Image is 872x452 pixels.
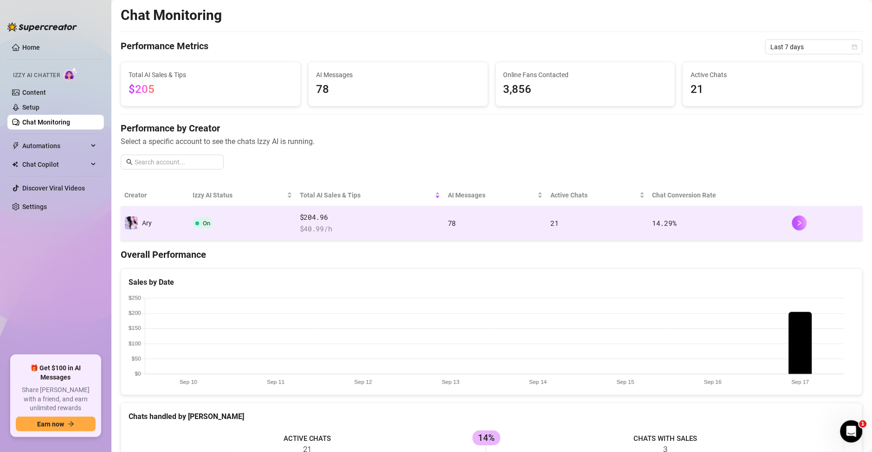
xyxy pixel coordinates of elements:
[16,417,96,432] button: Earn nowarrow-right
[504,70,668,80] span: Online Fans Contacted
[504,81,668,98] span: 3,856
[129,276,855,288] div: Sales by Date
[792,216,807,230] button: right
[22,89,46,96] a: Content
[300,190,433,200] span: Total AI Sales & Tips
[129,411,855,422] div: Chats handled by [PERSON_NAME]
[444,184,547,206] th: AI Messages
[296,184,444,206] th: Total AI Sales & Tips
[12,161,18,168] img: Chat Copilot
[135,157,218,167] input: Search account...
[125,216,138,229] img: Ary
[121,39,208,54] h4: Performance Metrics
[22,44,40,51] a: Home
[22,157,88,172] span: Chat Copilot
[22,118,70,126] a: Chat Monitoring
[22,138,88,153] span: Automations
[121,136,863,147] span: Select a specific account to see the chats Izzy AI is running.
[68,421,74,427] span: arrow-right
[189,184,296,206] th: Izzy AI Status
[796,220,803,226] span: right
[691,70,855,80] span: Active Chats
[652,218,677,228] span: 14.29 %
[22,184,85,192] a: Discover Viral Videos
[691,81,855,98] span: 21
[13,71,60,80] span: Izzy AI Chatter
[22,104,39,111] a: Setup
[550,190,637,200] span: Active Chats
[840,420,863,443] iframe: Intercom live chat
[547,184,648,206] th: Active Chats
[121,184,189,206] th: Creator
[16,386,96,413] span: Share [PERSON_NAME] with a friend, and earn unlimited rewards
[16,364,96,382] span: 🎁 Get $100 in AI Messages
[121,248,863,261] h4: Overall Performance
[126,159,133,165] span: search
[203,220,210,227] span: On
[121,7,222,24] h2: Chat Monitoring
[448,218,456,228] span: 78
[550,218,558,228] span: 21
[649,184,789,206] th: Chat Conversion Rate
[193,190,285,200] span: Izzy AI Status
[7,22,77,32] img: logo-BBDzfeDw.svg
[300,223,440,235] span: $ 40.99 /h
[129,83,155,96] span: $205
[300,212,440,223] span: $204.96
[859,420,867,428] span: 1
[771,40,857,54] span: Last 7 days
[121,122,863,135] h4: Performance by Creator
[129,70,293,80] span: Total AI Sales & Tips
[64,67,78,81] img: AI Chatter
[852,44,858,50] span: calendar
[142,219,152,227] span: Ary
[22,203,47,210] a: Settings
[448,190,536,200] span: AI Messages
[316,81,480,98] span: 78
[316,70,480,80] span: AI Messages
[37,420,64,428] span: Earn now
[12,142,19,150] span: thunderbolt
